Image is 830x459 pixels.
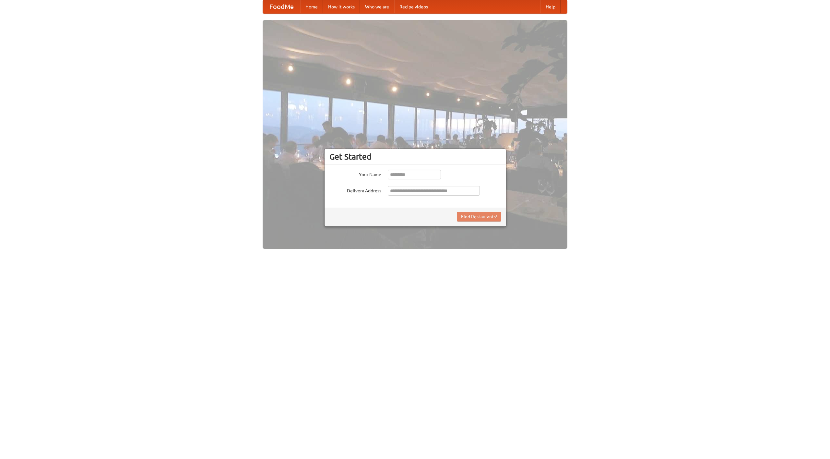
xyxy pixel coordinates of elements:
a: FoodMe [263,0,300,13]
label: Your Name [329,170,381,178]
a: Recipe videos [394,0,433,13]
a: Home [300,0,323,13]
label: Delivery Address [329,186,381,194]
a: Who we are [360,0,394,13]
a: Help [540,0,561,13]
a: How it works [323,0,360,13]
h3: Get Started [329,152,501,162]
button: Find Restaurants! [457,212,501,222]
